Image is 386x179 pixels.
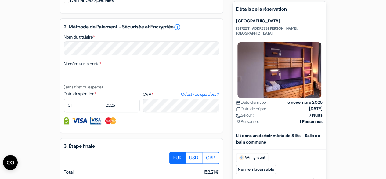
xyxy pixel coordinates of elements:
strong: [DATE] [309,106,323,112]
img: Information de carte de crédit entièrement encryptée et sécurisée [64,117,69,124]
label: CVV [143,91,219,98]
img: calendar.svg [236,107,241,111]
p: [STREET_ADDRESS][PERSON_NAME], [GEOGRAPHIC_DATA] [236,26,323,36]
span: Personne : [236,118,259,125]
img: calendar.svg [236,100,241,105]
button: Ouvrir le widget CMP [3,155,18,170]
h5: 2. Méthode de Paiement - Sécurisée et Encryptée [64,24,219,31]
label: EUR [169,152,186,164]
span: Total [64,169,74,175]
label: USD [185,152,202,164]
span: Date de départ : [236,106,270,112]
span: Séjour : [236,112,254,118]
h5: [GEOGRAPHIC_DATA] [236,19,323,24]
span: Wifi gratuit [236,153,268,162]
h5: Détails de la réservation [236,6,323,16]
img: Visa Electron [90,117,101,124]
img: Master Card [104,117,117,124]
small: Non remboursable [236,165,276,174]
img: moon.svg [236,113,241,118]
b: Lit dans un dortoir mixte de 8 lits - Salle de bain commune [236,133,320,145]
img: Visa [72,117,87,124]
label: Numéro sur la carte [64,61,101,67]
span: 152,21 € [204,169,219,176]
span: Date d'arrivée : [236,99,268,106]
strong: 7 Nuits [309,112,323,118]
label: GBP [202,152,219,164]
a: error_outline [174,24,181,31]
small: (sans tiret ou espace) [64,84,103,90]
h5: 3. Étape finale [64,143,219,149]
div: Basic radio toggle button group [170,152,219,164]
label: Nom du titulaire [64,34,95,40]
a: Qu'est-ce que c'est ? [181,91,219,98]
strong: 1 Personnes [300,118,323,125]
img: free_wifi.svg [239,155,244,160]
strong: 5 novembre 2025 [287,99,323,106]
label: Date d'expiration [64,91,140,97]
img: user_icon.svg [236,120,241,124]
